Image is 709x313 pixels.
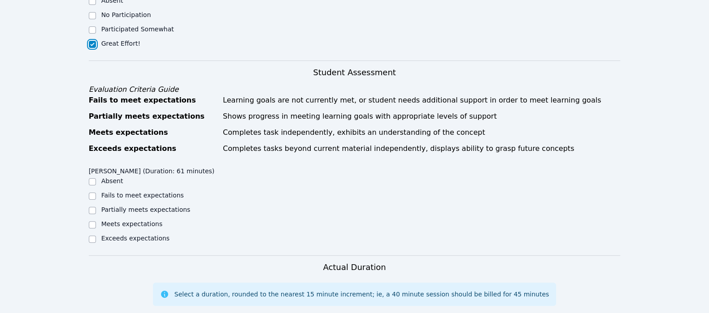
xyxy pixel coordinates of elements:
[89,143,217,154] div: Exceeds expectations
[101,235,170,242] label: Exceeds expectations
[89,95,217,106] div: Fails to meet expectations
[174,290,549,299] div: Select a duration, rounded to the nearest 15 minute increment; ie, a 40 minute session should be ...
[223,95,620,106] div: Learning goals are not currently met, or student needs additional support in order to meet learni...
[101,11,151,18] label: No Participation
[89,163,215,176] legend: [PERSON_NAME] (Duration: 61 minutes)
[223,111,620,122] div: Shows progress in meeting learning goals with appropriate levels of support
[101,40,140,47] label: Great Effort!
[101,192,184,199] label: Fails to meet expectations
[89,84,621,95] div: Evaluation Criteria Guide
[89,111,217,122] div: Partially meets expectations
[89,127,217,138] div: Meets expectations
[223,127,620,138] div: Completes task independently, exhibits an understanding of the concept
[323,261,386,274] h3: Actual Duration
[89,66,621,79] h3: Student Assessment
[101,220,163,227] label: Meets expectations
[223,143,620,154] div: Completes tasks beyond current material independently, displays ability to grasp future concepts
[101,177,123,184] label: Absent
[101,206,191,213] label: Partially meets expectations
[101,26,174,33] label: Participated Somewhat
